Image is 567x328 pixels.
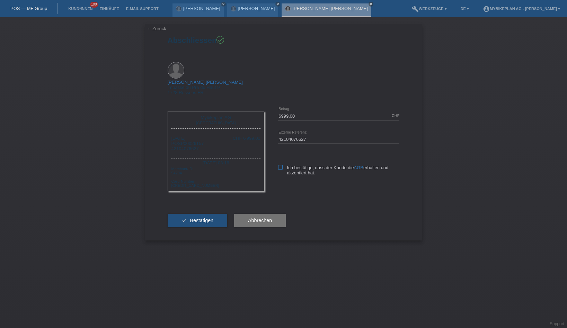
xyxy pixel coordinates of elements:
[90,2,98,8] span: 100
[483,6,490,12] i: account_circle
[292,6,367,11] a: [PERSON_NAME] [PERSON_NAME]
[550,321,564,326] a: Support
[222,2,225,6] i: close
[275,2,280,7] a: close
[457,7,472,11] a: DE ▾
[173,120,259,125] div: [GEOGRAPHIC_DATA]
[248,218,272,223] span: Abbrechen
[217,37,223,43] i: check
[408,7,450,11] a: buildWerkzeuge ▾
[171,146,199,151] span: 42104076627
[190,218,213,223] span: Bestätigen
[168,80,243,85] a: [PERSON_NAME] [PERSON_NAME]
[173,115,259,120] div: Mybikeplan AG
[65,7,96,11] a: Kund*innen
[369,2,373,6] i: close
[354,165,363,170] a: AGB
[412,6,419,12] i: build
[278,165,400,175] label: Ich bestätige, dass der Kunde die erhalten und akzeptiert hat.
[171,158,260,166] div: [DATE] 08:16
[96,7,122,11] a: Einkäufe
[123,7,162,11] a: E-Mail Support
[168,80,243,95] div: Impasse du Pra du Haut 9 1728 Rossens FR
[234,214,286,227] button: Abbrechen
[479,7,564,11] a: account_circleMybikeplan AG - [PERSON_NAME] ▾
[168,36,400,45] h1: Abschliessen
[276,2,280,6] i: close
[233,136,260,141] div: CHF 6'999.00
[181,218,187,223] i: check
[392,113,400,118] div: CHF
[168,214,228,227] button: check Bestätigen
[238,6,275,11] a: [PERSON_NAME]
[171,136,204,151] div: [DATE] POSP00026157
[10,6,47,11] a: POS — MF Group
[183,6,220,11] a: [PERSON_NAME]
[147,26,166,31] a: ← Zurück
[171,166,260,188] div: Merchant-ID: 54204 Card-Number: [CREDIT_CARD_NUMBER]
[221,2,226,7] a: close
[369,2,373,7] a: close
